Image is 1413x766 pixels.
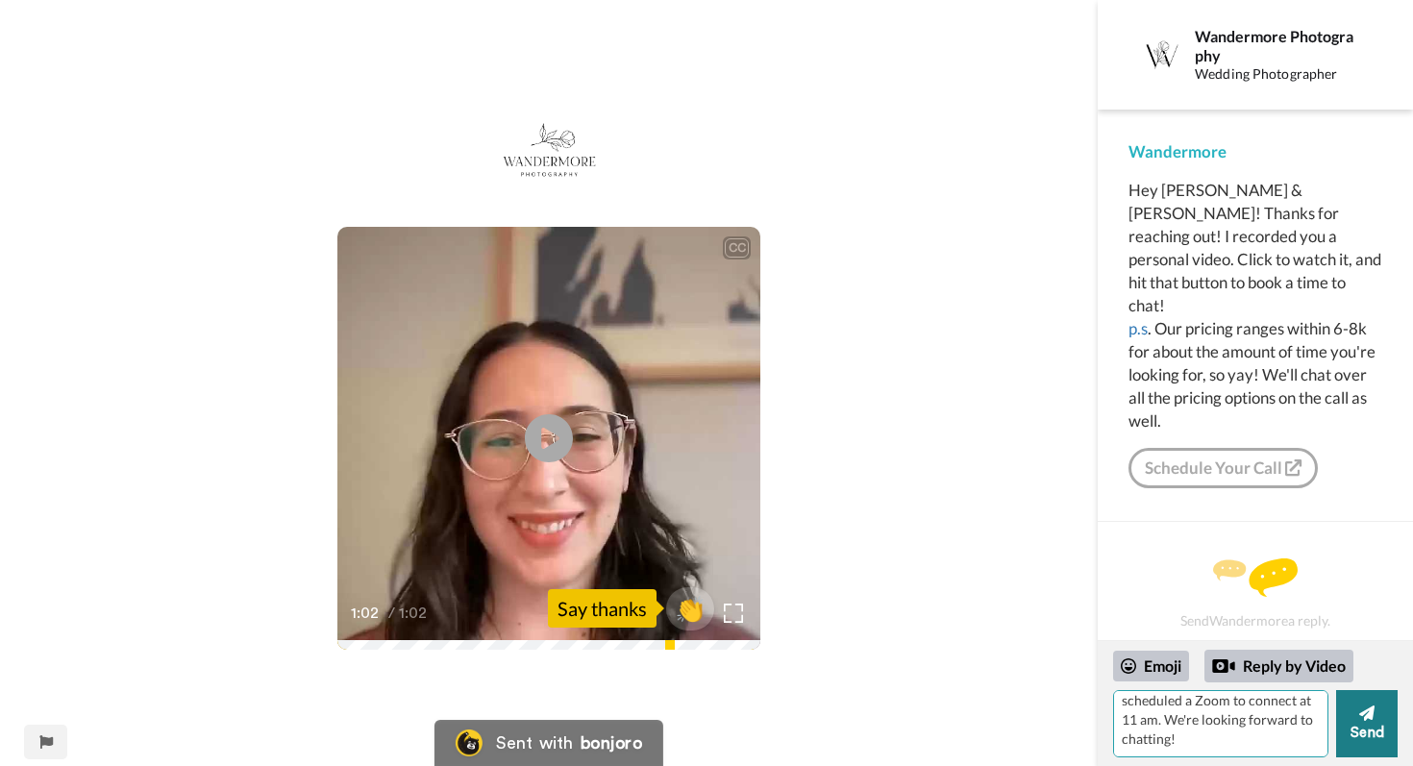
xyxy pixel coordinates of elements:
div: Reply by Video [1212,655,1235,678]
div: Wandermore Photography [1195,27,1361,63]
div: Wedding Photographer [1195,66,1361,83]
div: Reply by Video [1204,650,1353,682]
img: f4f200f9-62d1-474a-affc-ce3b468414f3 [490,111,608,188]
div: Wandermore [1128,140,1382,163]
div: Say thanks [548,589,657,628]
div: Hey [PERSON_NAME] & [PERSON_NAME]! Thanks for reaching out! I recorded you a personal video. Clic... [1128,179,1382,432]
span: / [388,602,395,625]
textarea: Thanks for this sweet message, [PERSON_NAME] :) We're excited to chat! Teddy and I work from diff... [1113,690,1328,757]
div: bonjoro [581,734,642,752]
img: message.svg [1213,558,1298,597]
img: Profile Image [1139,32,1185,78]
div: CC [725,238,749,258]
img: Bonjoro Logo [456,729,483,756]
div: Emoji [1113,651,1189,681]
a: Bonjoro LogoSent withbonjoro [434,720,663,766]
div: Send Wandermore a reply. [1124,556,1387,630]
img: Full screen [724,604,743,623]
span: 👏 [666,593,714,624]
div: Sent with [496,734,573,752]
button: Send [1336,690,1398,757]
a: Schedule Your Call [1128,448,1318,488]
span: 1:02 [351,602,384,625]
button: 👏 [666,587,714,630]
span: 1:02 [399,602,433,625]
a: p.s [1128,318,1148,338]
